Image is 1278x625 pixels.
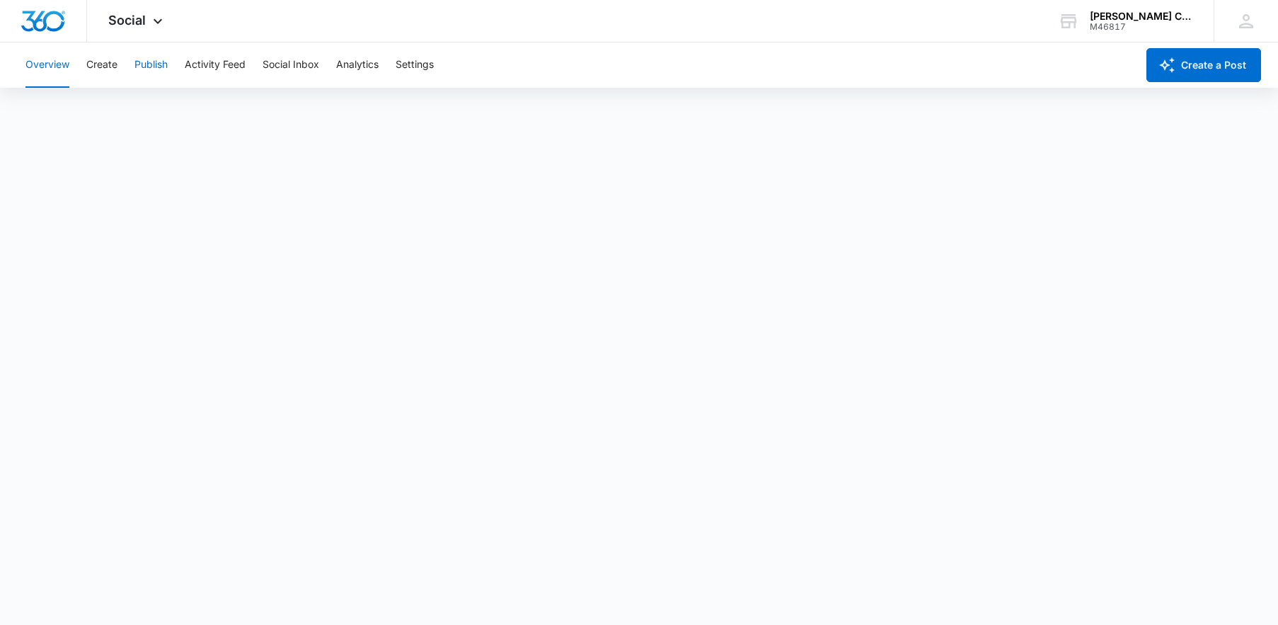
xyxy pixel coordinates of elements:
button: Settings [396,42,434,88]
button: Analytics [336,42,379,88]
button: Social Inbox [263,42,319,88]
button: Publish [134,42,168,88]
button: Create a Post [1146,48,1261,82]
div: account name [1090,11,1193,22]
button: Create [86,42,117,88]
button: Overview [25,42,69,88]
button: Activity Feed [185,42,246,88]
span: Social [108,13,146,28]
div: account id [1090,22,1193,32]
